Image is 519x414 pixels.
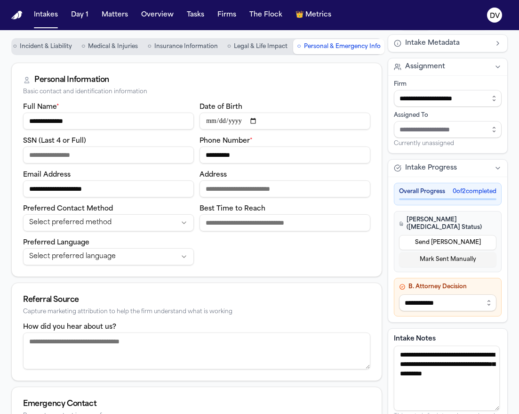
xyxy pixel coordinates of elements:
div: Emergency Contact [23,398,370,410]
label: How did you hear about us? [23,324,116,331]
span: Medical & Injuries [88,43,138,50]
button: Intake Metadata [388,35,507,52]
span: Incident & Liability [20,43,72,50]
input: SSN [23,146,194,163]
label: Preferred Contact Method [23,205,113,212]
button: Intake Progress [388,160,507,177]
input: Phone number [200,146,370,163]
label: Email Address [23,171,71,179]
img: Finch Logo [11,11,23,20]
span: Overall Progress [399,188,445,195]
div: Referral Source [23,294,370,306]
span: Insurance Information [154,43,218,50]
label: Intake Notes [394,334,502,344]
span: ○ [297,42,301,51]
input: Date of birth [200,113,370,130]
span: ○ [147,42,151,51]
h4: B. Attorney Decision [399,283,496,291]
button: Tasks [183,7,208,24]
button: Go to Medical & Injuries [78,39,142,54]
span: ○ [227,42,231,51]
input: Address [200,180,370,197]
button: Day 1 [67,7,92,24]
input: Select firm [394,90,502,107]
input: Assign to staff member [394,121,502,138]
span: ○ [81,42,85,51]
button: The Flock [246,7,286,24]
a: Home [11,11,23,20]
button: Go to Insurance Information [144,39,221,54]
input: Email address [23,180,194,197]
input: Best time to reach [200,214,370,231]
button: Go to Personal & Emergency Info [293,39,384,54]
span: Intake Progress [405,163,457,173]
label: Preferred Language [23,239,89,246]
span: Personal & Emergency Info [304,43,381,50]
label: SSN (Last 4 or Full) [23,138,86,145]
div: Basic contact and identification information [23,89,370,96]
span: Assignment [405,62,445,72]
div: Assigned To [394,112,502,119]
span: Legal & Life Impact [234,43,287,50]
label: Full Name [23,104,59,111]
textarea: Intake notes [394,346,500,411]
button: Intakes [30,7,62,24]
h4: [PERSON_NAME] ([MEDICAL_DATA] Status) [399,216,496,231]
label: Address [200,171,227,179]
button: Firms [214,7,240,24]
div: Personal Information [34,74,109,86]
label: Date of Birth [200,104,242,111]
button: Mark Sent Manually [399,252,496,267]
button: Overview [137,7,177,24]
span: Intake Metadata [405,39,460,48]
button: Assignment [388,58,507,75]
span: 0 of 2 completed [453,188,496,195]
input: Full name [23,113,194,130]
button: Go to Incident & Liability [9,39,75,54]
label: Phone Number [200,138,253,145]
div: Capture marketing attribution to help the firm understand what is working [23,308,370,316]
button: crownMetrics [292,7,335,24]
label: Best Time to Reach [200,205,265,212]
button: Send [PERSON_NAME] [399,235,496,250]
span: Currently unassigned [394,140,454,147]
div: Firm [394,81,502,88]
span: ○ [13,42,16,51]
button: Matters [98,7,132,24]
button: Go to Legal & Life Impact [224,39,291,54]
